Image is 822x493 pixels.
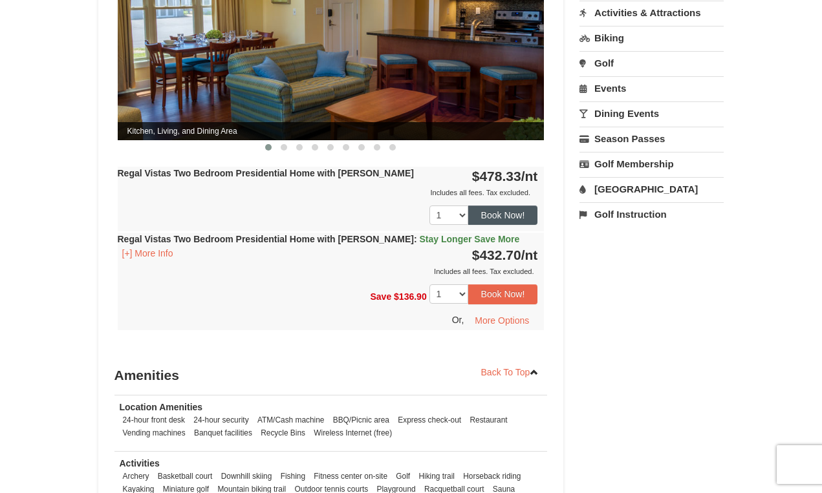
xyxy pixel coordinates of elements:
[118,168,414,178] strong: Regal Vistas Two Bedroom Presidential Home with [PERSON_NAME]
[190,414,252,426] li: 24-hour security
[254,414,328,426] li: ATM/Cash machine
[120,458,160,468] strong: Activities
[118,234,520,244] strong: Regal Vistas Two Bedroom Presidential Home with [PERSON_NAME]
[120,414,189,426] li: 24-hour front desk
[579,127,724,151] a: Season Passes
[579,202,724,226] a: Golf Instruction
[466,414,510,426] li: Restaurant
[118,246,178,260] button: [+] More Info
[579,101,724,125] a: Dining Events
[415,470,458,483] li: Hiking trail
[420,234,520,244] span: Stay Longer Save More
[393,470,413,483] li: Golf
[521,247,538,262] span: /nt
[118,122,545,140] span: Kitchen, Living, and Dining Area
[310,470,391,483] li: Fitness center on-site
[370,291,391,302] span: Save
[579,76,724,100] a: Events
[191,426,255,439] li: Banquet facilities
[118,186,538,199] div: Includes all fees. Tax excluded.
[257,426,308,439] li: Recycle Bins
[277,470,308,483] li: Fishing
[218,470,276,483] li: Downhill skiing
[114,362,548,388] h3: Amenities
[395,414,464,426] li: Express check-out
[579,51,724,75] a: Golf
[118,265,538,278] div: Includes all fees. Tax excluded.
[460,470,524,483] li: Horseback riding
[468,284,538,304] button: Book Now!
[579,1,724,25] a: Activities & Attractions
[120,426,189,439] li: Vending machines
[468,205,538,225] button: Book Now!
[473,362,548,382] a: Back To Top
[452,314,464,324] span: Or,
[414,234,417,244] span: :
[394,291,427,302] span: $136.90
[579,177,724,201] a: [GEOGRAPHIC_DATA]
[155,470,216,483] li: Basketball court
[472,169,538,184] strong: $478.33
[310,426,395,439] li: Wireless Internet (free)
[120,402,203,412] strong: Location Amenities
[466,311,537,330] button: More Options
[472,247,521,262] span: $432.70
[579,26,724,50] a: Biking
[521,169,538,184] span: /nt
[120,470,153,483] li: Archery
[579,152,724,176] a: Golf Membership
[330,414,393,426] li: BBQ/Picnic area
